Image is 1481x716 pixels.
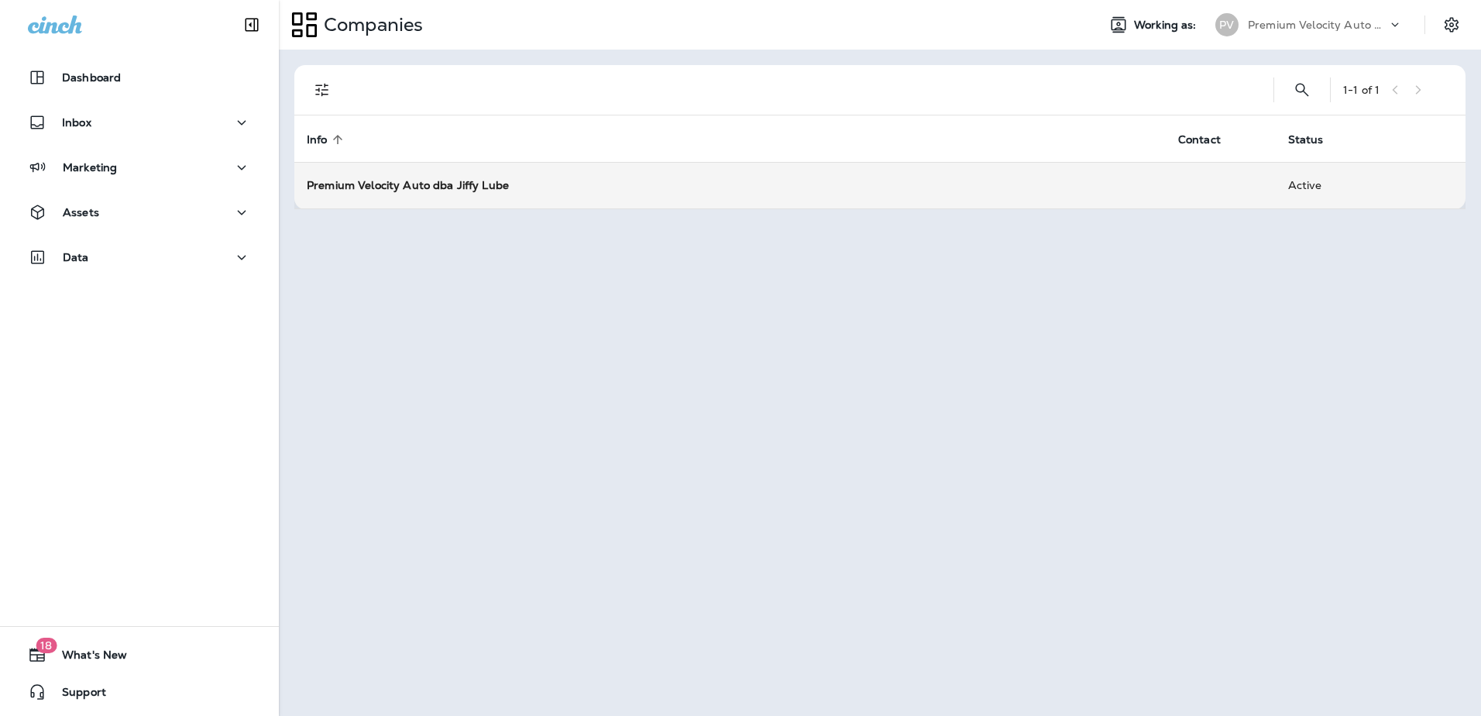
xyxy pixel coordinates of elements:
p: Inbox [62,116,91,129]
span: Contact [1178,133,1241,146]
button: Assets [15,197,263,228]
span: Status [1288,133,1324,146]
p: Marketing [63,161,117,174]
div: 1 - 1 of 1 [1343,84,1380,96]
span: Info [307,133,328,146]
span: What's New [46,649,127,667]
button: Data [15,242,263,273]
td: Active [1276,162,1379,208]
p: Premium Velocity Auto dba Jiffy Lube [1248,19,1387,31]
span: Contact [1178,133,1221,146]
button: Support [15,676,263,707]
span: Status [1288,133,1344,146]
p: Data [63,251,89,263]
div: PV [1215,13,1239,36]
button: Search Companies [1287,74,1318,105]
button: Dashboard [15,62,263,93]
span: Working as: [1134,19,1200,32]
p: Companies [318,13,423,36]
span: Info [307,133,348,146]
button: Settings [1438,11,1466,39]
p: Dashboard [62,71,121,84]
button: Filters [307,74,338,105]
strong: Premium Velocity Auto dba Jiffy Lube [307,178,509,192]
button: 18What's New [15,639,263,670]
button: Marketing [15,152,263,183]
span: 18 [36,638,57,653]
span: Support [46,686,106,704]
button: Inbox [15,107,263,138]
p: Assets [63,206,99,219]
button: Collapse Sidebar [230,9,273,40]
